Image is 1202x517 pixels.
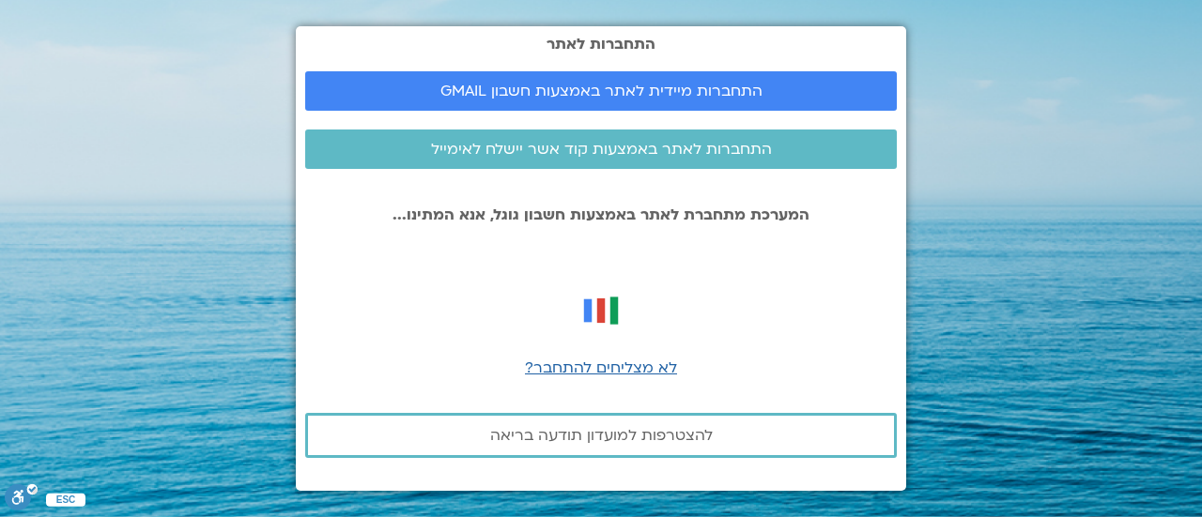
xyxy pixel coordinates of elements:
span: התחברות לאתר באמצעות קוד אשר יישלח לאימייל [431,141,772,158]
a: התחברות לאתר באמצעות קוד אשר יישלח לאימייל [305,129,897,169]
h2: התחברות לאתר [305,36,897,53]
a: לא מצליחים להתחבר? [525,357,677,378]
p: המערכת מתחברת לאתר באמצעות חשבון גוגל, אנא המתינו... [305,206,897,223]
a: התחברות מיידית לאתר באמצעות חשבון GMAIL [305,71,897,111]
a: להצטרפות למועדון תודעה בריאה [305,413,897,458]
span: התחברות מיידית לאתר באמצעות חשבון GMAIL [440,83,763,99]
span: להצטרפות למועדון תודעה בריאה [490,427,713,444]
